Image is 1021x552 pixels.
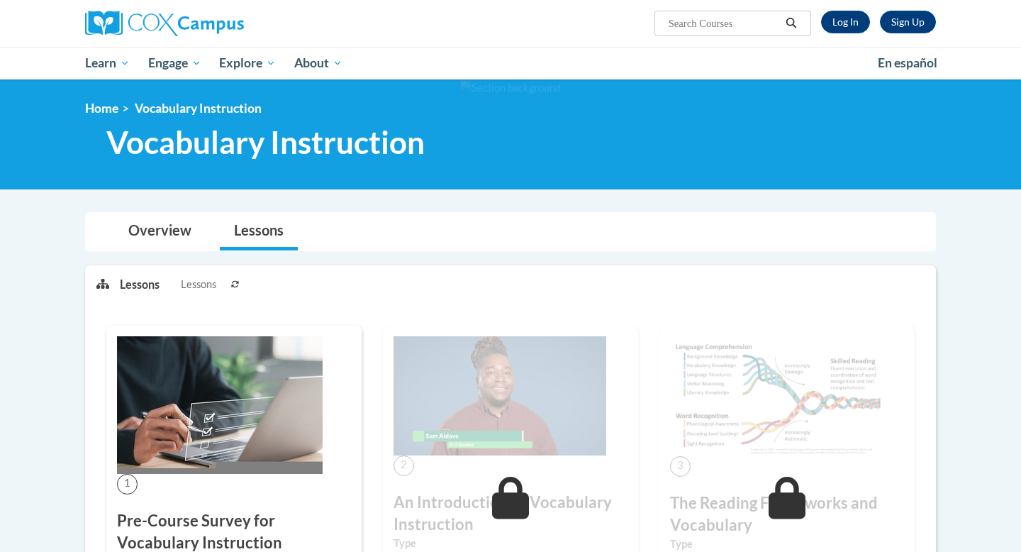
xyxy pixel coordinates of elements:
[670,536,904,552] label: Type
[394,336,606,456] img: Course Image
[394,492,627,536] h3: An Introduction to Vocabulary Instruction
[880,11,936,33] a: Register
[670,336,883,456] img: Course Image
[294,55,342,72] span: About
[85,11,244,36] img: Cox Campus
[460,80,561,96] img: Section background
[76,47,139,79] a: Learn
[117,336,323,474] img: Course Image
[878,55,937,70] span: En español
[85,11,355,36] a: Cox Campus
[210,47,285,79] a: Explore
[220,213,298,250] a: Lessons
[670,456,691,477] span: 3
[135,101,262,116] span: Vocabulary Instruction
[285,47,352,79] a: About
[821,11,870,33] a: Log In
[667,15,781,32] input: Search Courses
[64,47,957,79] div: Main menu
[781,15,802,32] button: Search
[117,474,138,495] span: 1
[120,277,160,292] p: Lessons
[181,277,216,292] span: Lessons
[670,492,904,536] h3: The Reading Frameworks and Vocabulary
[85,55,130,72] span: Learn
[148,55,201,72] span: Engage
[394,456,414,476] span: 2
[394,536,627,551] label: Type
[106,123,425,161] span: Vocabulary Instruction
[114,213,206,250] a: Overview
[85,101,118,116] a: Home
[869,48,947,78] a: En español
[219,55,276,72] span: Explore
[139,47,211,79] a: Engage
